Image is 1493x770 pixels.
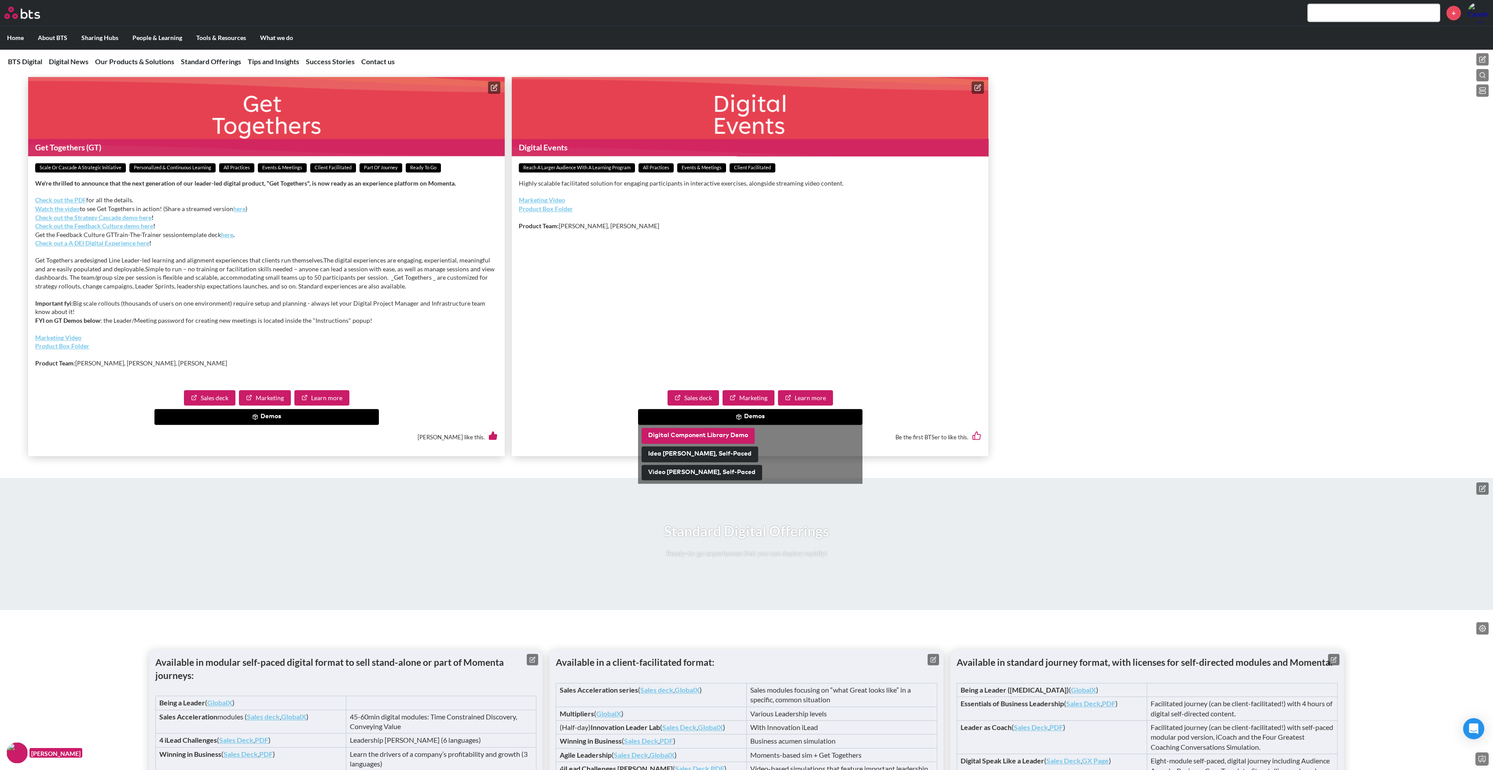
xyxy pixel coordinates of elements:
[281,712,306,721] a: GlobalX
[1147,697,1338,721] td: Facilitated journey (can be client-facilitated!) with 4 hours of digital self-directed content.
[556,683,747,707] td: ( , )
[519,222,559,230] strong: Product Team:
[181,57,241,66] a: Standard Offerings
[35,214,151,221] strong: Check out the Strategy Cascade demo here
[957,720,1147,754] td: ( , )
[640,686,673,694] a: Sales deck
[1014,723,1048,731] a: Sales Deck
[1082,756,1109,765] a: GX Page
[35,359,498,368] p: [PERSON_NAME], [PERSON_NAME], [PERSON_NAME]
[642,465,762,481] button: Video [PERSON_NAME], Self-Paced
[406,163,441,172] span: Ready to go
[556,748,747,762] td: ( , )
[219,736,253,744] a: Sales Deck
[74,26,125,49] label: Sharing Hubs
[35,425,498,449] div: [PERSON_NAME] like this.
[159,712,217,721] strong: Sales Acceleration
[155,656,536,682] h1: Available in modular self-paced digital format to sell stand-alone or part of Momenta journeys:
[591,723,660,731] strong: Innovation Leader Lab
[159,750,221,758] strong: Winning in Business
[488,81,500,94] button: Edit content
[664,548,829,558] p: Ready-to-go experiences that you can deploy rapidly!
[660,737,673,745] a: PDF
[35,196,86,204] a: Check out the PDF
[957,656,1338,668] h1: Available in standard journey format, with licenses for self-directed modules and Momenta:
[560,709,594,718] strong: Multipliers
[153,222,155,230] strong: !
[154,409,379,425] button: Demos
[596,709,621,718] a: GlobalX
[1467,2,1489,23] img: Carolina Sevilla
[35,256,490,273] em: The digital experiences are engaging, experiential, meaningful and are easily populated and deplo...
[184,390,235,406] a: Sales deck
[306,57,355,66] a: Success Stories
[746,748,937,762] td: Moments-based sim + Get Togethers
[556,656,937,668] h1: Available in a client-facilitated format:
[35,256,498,290] p: designed Line Leader-led learning and alignment experiences that clients run themselves. Simple t...
[253,26,300,49] label: What we do
[723,390,774,406] a: Marketing
[556,734,747,748] td: ( , )
[638,409,862,425] button: Demos
[248,57,299,66] a: Tips and Insights
[258,163,307,172] span: Events & Meetings
[310,163,356,172] span: Client facilitated
[31,26,74,49] label: About BTS
[649,751,675,759] a: GlobalX
[114,231,183,238] em: Train-The-Trainer session
[159,698,205,707] strong: Being a Leader
[35,179,456,187] strong: We're thrilled to announce that the next generation of our leader-led digital product, "Get Toget...
[519,425,981,449] div: Be the first BTSer to like this.
[1071,686,1096,694] a: GlobalX
[512,139,988,156] h1: Digital Events
[556,720,747,734] td: (Half-day) ( , )
[961,686,1069,694] strong: Being a Leader ([MEDICAL_DATA])
[1066,699,1100,708] a: Sales Deck
[35,359,75,367] strong: Product Team:
[156,734,346,747] td: ( , )
[221,231,233,238] a: here
[224,750,258,758] a: Sales Deck
[4,7,40,19] img: BTS Logo
[560,751,612,759] strong: Agile Leadership
[642,428,755,444] button: Digital Component Library Demo
[519,196,565,204] a: Marketing Video
[1102,699,1115,708] a: PDF
[233,231,235,238] strong: .
[1476,84,1489,97] button: Edit page layout
[361,57,395,66] a: Contact us
[556,707,747,720] td: ( )
[1328,654,1339,665] button: Edit content box
[957,683,1147,697] td: ( )
[35,317,100,324] strong: FYI on GT Demos below
[207,698,232,707] a: GlobalX
[624,737,658,745] a: Sales Deck
[677,163,726,172] span: Events & Meetings
[778,390,833,406] a: Learn more
[35,239,149,247] a: Check out a A DEI Digital Experience here
[638,163,674,172] span: All practices
[35,163,126,172] span: Scale or Cascade a Strategic Initiative
[1476,482,1489,495] button: Edit hero
[961,723,1012,731] strong: Leader as Coach
[189,26,253,49] label: Tools & Resources
[664,522,829,541] h1: Standard Digital Offerings
[668,390,719,406] a: Sales deck
[219,163,254,172] span: All practices
[961,756,1044,765] strong: Digital Speak Like a Leader
[527,654,538,665] button: Edit content box
[151,214,154,221] strong: !
[1463,718,1484,739] div: Open Intercom Messenger
[698,723,723,731] a: GlobalX
[730,163,775,172] span: Client facilitated
[95,57,174,66] a: Our Products & Solutions
[156,696,346,710] td: ( )
[35,205,80,212] a: Watch the video
[35,342,89,350] a: Product Box Folder
[346,710,536,734] td: 45-60min digital modules: Time Constrained Discovery, Conveying Value
[560,686,638,694] strong: Sales Acceleration series
[28,139,505,156] h1: Get Togethers (GT)
[1147,720,1338,754] td: Facilitated journey (can be client-facilitated!) with self-paced modular pod version, iCoach and ...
